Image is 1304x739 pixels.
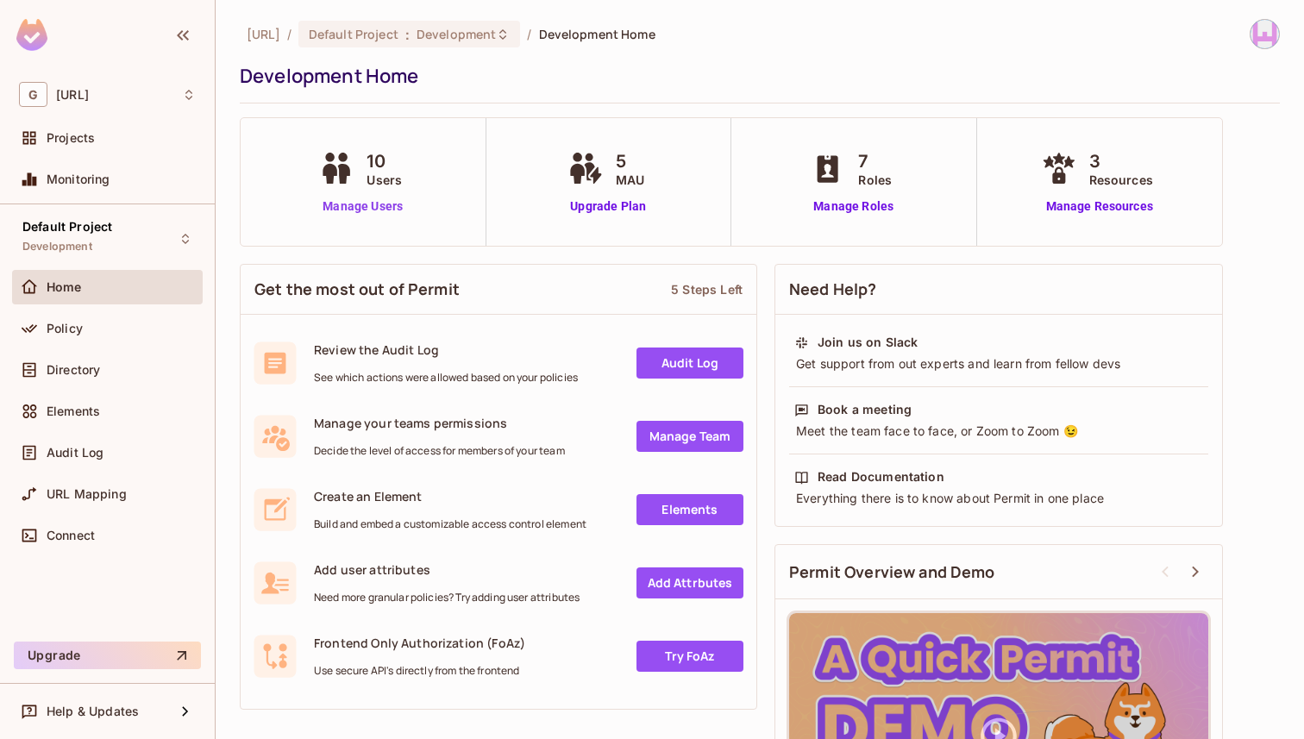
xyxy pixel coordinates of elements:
[47,705,139,718] span: Help & Updates
[47,131,95,145] span: Projects
[794,355,1203,373] div: Get support from out experts and learn from fellow devs
[47,404,100,418] span: Elements
[539,26,655,42] span: Development Home
[616,148,644,174] span: 5
[287,26,292,42] li: /
[794,490,1203,507] div: Everything there is to know about Permit in one place
[806,197,900,216] a: Manage Roles
[314,517,586,531] span: Build and embed a customizable access control element
[314,561,580,578] span: Add user attributes
[1038,197,1162,216] a: Manage Resources
[616,171,644,189] span: MAU
[367,171,402,189] span: Users
[315,197,411,216] a: Manage Users
[789,561,995,583] span: Permit Overview and Demo
[47,363,100,377] span: Directory
[47,487,127,501] span: URL Mapping
[858,148,892,174] span: 7
[636,567,743,598] a: Add Attrbutes
[314,591,580,604] span: Need more granular policies? Try adding user attributes
[564,197,653,216] a: Upgrade Plan
[314,444,565,458] span: Decide the level of access for members of your team
[636,421,743,452] a: Manage Team
[240,63,1271,89] div: Development Home
[636,641,743,672] a: Try FoAz
[789,279,877,300] span: Need Help?
[527,26,531,42] li: /
[314,664,525,678] span: Use secure API's directly from the frontend
[1089,148,1153,174] span: 3
[22,240,92,254] span: Development
[1251,20,1279,48] img: sreekesh@genworx.ai
[16,19,47,51] img: SReyMgAAAABJRU5ErkJggg==
[794,423,1203,440] div: Meet the team face to face, or Zoom to Zoom 😉
[47,172,110,186] span: Monitoring
[47,280,82,294] span: Home
[636,348,743,379] a: Audit Log
[858,171,892,189] span: Roles
[19,82,47,107] span: G
[818,334,918,351] div: Join us on Slack
[367,148,402,174] span: 10
[47,322,83,335] span: Policy
[254,279,460,300] span: Get the most out of Permit
[56,88,89,102] span: Workspace: genworx.ai
[818,401,912,418] div: Book a meeting
[314,371,578,385] span: See which actions were allowed based on your policies
[404,28,411,41] span: :
[636,494,743,525] a: Elements
[671,281,743,297] div: 5 Steps Left
[314,415,565,431] span: Manage your teams permissions
[14,642,201,669] button: Upgrade
[314,341,578,358] span: Review the Audit Log
[818,468,944,485] div: Read Documentation
[309,26,398,42] span: Default Project
[47,529,95,542] span: Connect
[22,220,112,234] span: Default Project
[1089,171,1153,189] span: Resources
[247,26,280,42] span: the active workspace
[314,635,525,651] span: Frontend Only Authorization (FoAz)
[417,26,496,42] span: Development
[47,446,103,460] span: Audit Log
[314,488,586,504] span: Create an Element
